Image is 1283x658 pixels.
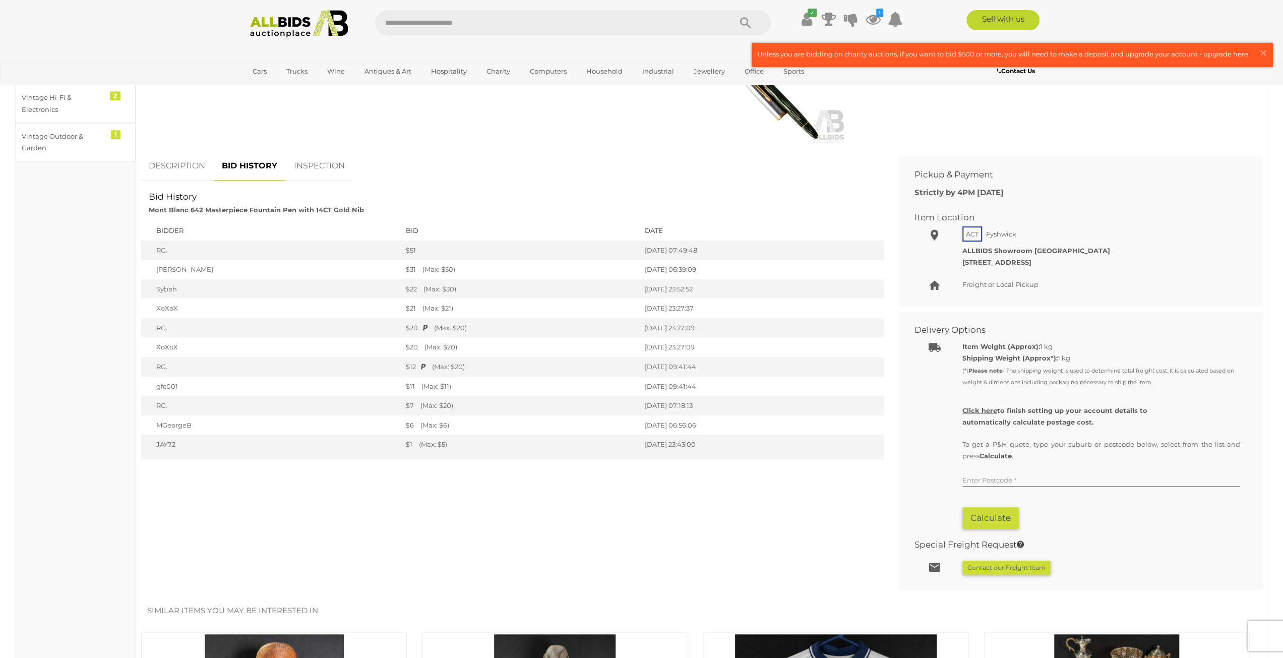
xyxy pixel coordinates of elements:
[286,151,352,181] a: INSPECTION
[406,284,635,294] div: $22
[416,382,451,390] span: (Max: $11)
[141,435,401,459] td: JAY72
[640,377,884,396] td: [DATE] 09:41:44
[962,406,1147,426] a: Click hereto finish setting up your account details to automatically calculate postage cost.
[141,298,401,318] td: XoXoX
[962,367,1234,386] small: (*) - The shipping weight is used to determine total freight cost. It is calculated based on weig...
[141,318,401,338] td: RG.
[640,337,884,357] td: [DATE] 23:27:09
[22,131,105,154] div: Vintage Outdoor & Garden
[866,10,881,28] a: 1
[640,279,884,299] td: [DATE] 23:52:52
[406,362,635,372] div: $12
[414,440,447,448] span: (Max: $5)
[22,92,105,115] div: Vintage Hi-Fi & Electronics
[962,341,1240,352] div: 1 kg
[406,342,635,352] div: $20
[419,343,457,351] span: (Max: $20)
[214,151,285,181] a: BID HISTORY
[962,354,1058,362] strong: Shipping Weight (Approx*):
[149,192,876,202] h2: Bid History
[429,324,467,332] span: (Max: $20)
[110,91,120,100] div: 2
[406,401,635,410] div: $7
[962,561,1051,575] button: Contact our Freight team
[141,357,401,377] td: RG.
[246,63,273,80] a: Cars
[141,337,401,357] td: XoXoX
[406,323,635,333] div: $20
[962,352,1240,388] div: 1 kg
[415,421,449,429] span: (Max: $6)
[996,66,1037,77] a: Contact Us
[417,265,455,273] span: (Max: $50)
[738,63,770,80] a: Office
[149,206,364,214] strong: Mont Blanc 642 Masterpiece Fountain Pen with 14CT Gold Nib
[962,406,997,414] u: Click here
[147,607,1244,615] h2: Similar items you may be interested in
[914,188,1003,197] b: Strictly by 4PM [DATE]
[640,396,884,415] td: [DATE] 07:18:13
[141,151,213,181] a: DESCRIPTION
[280,63,314,80] a: Trucks
[406,304,635,313] div: $21
[914,540,1233,550] h2: Special Freight Request
[418,285,456,293] span: (Max: $30)
[417,304,453,312] span: (Max: $21)
[358,63,418,80] a: Antiques & Art
[640,260,884,279] td: [DATE] 06:39:09
[712,58,845,144] img: Mont Blanc 642 Masterpiece Fountain Pen with 14CT Gold Nib
[996,67,1034,75] b: Contact Us
[15,84,136,123] a: Vintage Hi-Fi & Electronics 2
[962,439,1240,462] p: To get a P&H quote, type your suburb or postcode below, select from the list and press .
[962,280,1038,288] span: Freight or Local Pickup
[640,318,884,338] td: [DATE] 23:27:09
[480,63,517,80] a: Charity
[424,63,473,80] a: Hospitality
[962,226,982,242] span: ACT
[966,10,1040,30] a: Sell with us
[962,247,1110,255] strong: ALLBIDS Showroom [GEOGRAPHIC_DATA]
[777,63,811,80] a: Sports
[640,415,884,435] td: [DATE] 06:56:06
[141,396,401,415] td: RG.
[246,80,331,96] a: [GEOGRAPHIC_DATA]
[687,63,731,80] a: Jewellery
[406,246,635,255] div: $51
[914,170,1233,180] h2: Pickup & Payment
[962,258,1031,266] strong: [STREET_ADDRESS]
[808,9,817,17] i: ✔
[640,298,884,318] td: [DATE] 23:27:37
[141,221,401,241] th: Bidder
[914,213,1233,222] h2: Item Location
[141,241,401,260] td: RG.
[415,401,453,409] span: (Max: $20)
[984,227,1019,241] span: Fyshwick
[640,357,884,377] td: [DATE] 09:41:44
[720,10,771,35] button: Search
[406,382,635,391] div: $11
[111,130,120,139] div: 1
[406,421,635,430] div: $6
[141,260,401,279] td: [PERSON_NAME]
[1259,43,1268,63] span: ×
[980,452,1012,460] b: Calculate
[321,63,351,80] a: Wine
[580,63,629,80] a: Household
[15,123,136,162] a: Vintage Outdoor & Garden 1
[141,415,401,435] td: MGeorgeB
[636,63,681,80] a: Industrial
[962,342,1040,350] b: Item Weight (Approx):
[640,221,884,241] th: Date
[914,325,1233,335] h2: Delivery Options
[799,10,814,28] a: ✔
[876,9,883,17] i: 1
[141,279,401,299] td: Sybah
[427,363,465,371] span: (Max: $20)
[245,10,354,38] img: Allbids.com.au
[141,377,401,396] td: gfc001
[523,63,573,80] a: Computers
[640,241,884,260] td: [DATE] 07:49:48
[962,406,1147,426] b: to finish setting up your account details to automatically calculate postage cost.
[406,265,635,274] div: $31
